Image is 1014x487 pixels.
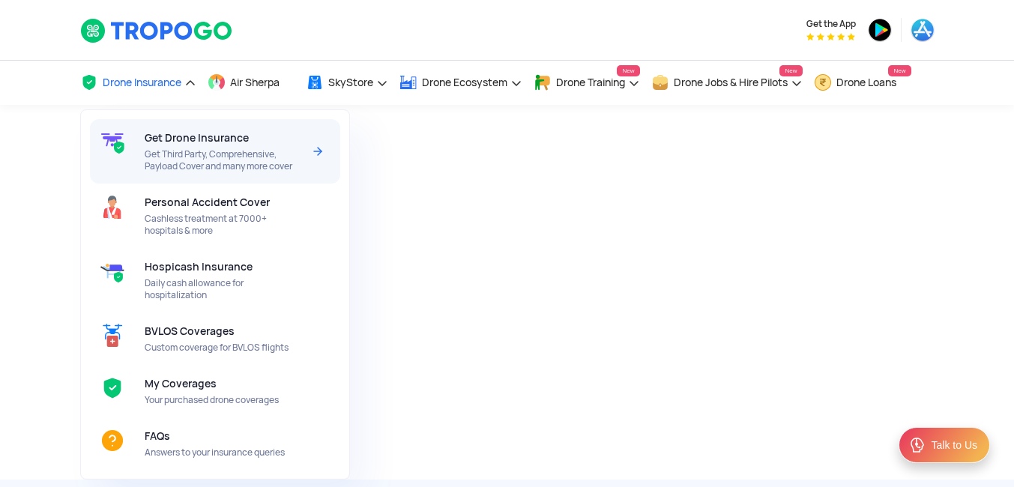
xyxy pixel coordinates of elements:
span: Your purchased drone coverages [145,394,303,406]
a: Get Drone InsuranceGet Drone InsuranceGet Third Party, Comprehensive, Payload Cover and many more... [90,119,340,184]
span: New [888,65,911,76]
img: ic_Support.svg [908,436,926,454]
span: Air Sherpa [230,76,280,88]
span: Drone Ecosystem [422,76,507,88]
a: Air Sherpa [208,61,295,105]
span: Get the App [806,18,856,30]
img: Arrow [309,142,327,160]
a: Personal Accident CoverPersonal Accident CoverCashless treatment at 7000+ hospitals & more [90,184,340,248]
span: New [779,65,802,76]
span: Drone Jobs & Hire Pilots [674,76,788,88]
a: FAQsFAQsAnswers to your insurance queries [90,417,340,470]
img: TropoGo Logo [80,18,234,43]
a: BVLOS CoveragesBVLOS CoveragesCustom coverage for BVLOS flights [90,312,340,365]
img: My Coverages [100,376,124,400]
span: Daily cash allowance for hospitalization [145,277,303,301]
span: Drone Insurance [103,76,181,88]
span: Personal Accident Cover [145,196,270,208]
img: FAQs [100,429,124,453]
span: My Coverages [145,378,217,390]
a: Drone LoansNew [814,61,911,105]
span: FAQs [145,430,170,442]
span: Cashless treatment at 7000+ hospitals & more [145,213,303,237]
span: Hospicash Insurance [145,261,253,273]
span: Get Third Party, Comprehensive, Payload Cover and many more cover [145,148,303,172]
img: Hospicash Insurance [100,259,124,283]
img: appstore [911,18,935,42]
span: BVLOS Coverages [145,325,235,337]
span: New [617,65,639,76]
span: SkyStore [328,76,373,88]
span: Get Drone Insurance [145,132,249,144]
img: Get Drone Insurance [100,130,124,154]
span: Custom coverage for BVLOS flights [145,342,303,354]
span: Drone Loans [836,76,896,88]
img: Personal Accident Cover [100,195,124,219]
img: playstore [868,18,892,42]
span: Answers to your insurance queries [145,447,303,459]
img: App Raking [806,33,855,40]
a: SkyStore [306,61,388,105]
a: Hospicash InsuranceHospicash InsuranceDaily cash allowance for hospitalization [90,248,340,312]
a: Drone Ecosystem [399,61,522,105]
a: Drone TrainingNew [534,61,640,105]
span: Drone Training [556,76,625,88]
img: BVLOS Coverages [100,324,124,348]
a: Drone Jobs & Hire PilotsNew [651,61,803,105]
a: My CoveragesMy CoveragesYour purchased drone coverages [90,365,340,417]
a: Drone Insurance [80,61,196,105]
div: Talk to Us [932,438,977,453]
